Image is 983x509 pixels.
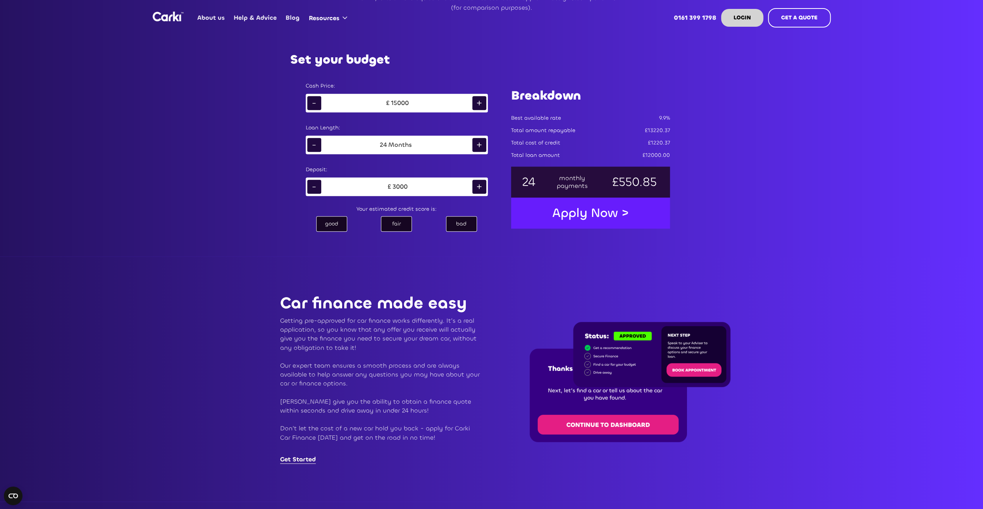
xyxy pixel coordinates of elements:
[380,141,387,149] div: 24
[306,166,488,174] div: Deposit:
[307,96,321,110] div: -
[280,316,481,451] p: Getting pre-approved for car finance works differently. It’s a real application, so you know that...
[648,139,670,147] div: £1220.37
[472,138,486,152] div: +
[290,53,390,67] h2: Set your budget
[387,141,413,149] div: Months
[556,174,589,190] div: monthly payments
[306,124,488,132] div: Loan Length:
[674,14,716,22] strong: 0161 399 1798
[669,3,721,33] a: 0161 399 1798
[521,178,536,186] div: 24
[193,3,229,33] a: About us
[307,180,321,194] div: -
[511,139,560,147] div: Total cost of credit
[307,138,321,152] div: -
[472,96,486,110] div: +
[544,201,637,225] a: Apply Now >
[659,114,670,122] div: 9.9%
[472,180,486,194] div: +
[281,3,304,33] a: Blog
[642,151,670,159] div: £12000.00
[511,127,575,134] div: Total amount repayable
[304,3,355,33] div: Resources
[609,178,660,186] div: £550.85
[511,114,561,122] div: Best available rate
[229,3,281,33] a: Help & Advice
[384,99,391,107] div: £
[298,204,496,215] div: Your estimated credit score is:
[511,151,560,159] div: Total loan amount
[280,455,316,464] a: Get Started
[768,8,831,28] a: GET A QUOTE
[721,9,763,27] a: LOGIN
[645,127,670,134] div: £13220.37
[733,14,751,21] strong: LOGIN
[393,183,408,191] div: 3000
[306,82,488,90] div: Cash Price:
[781,14,818,21] strong: GET A QUOTE
[4,487,22,505] button: Open CMP widget
[386,183,393,191] div: £
[511,87,670,104] h1: Breakdown
[153,12,184,21] a: home
[280,294,481,312] p: Car finance made easy
[309,14,339,22] div: Resources
[391,99,409,107] div: 15000
[153,12,184,21] img: Logo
